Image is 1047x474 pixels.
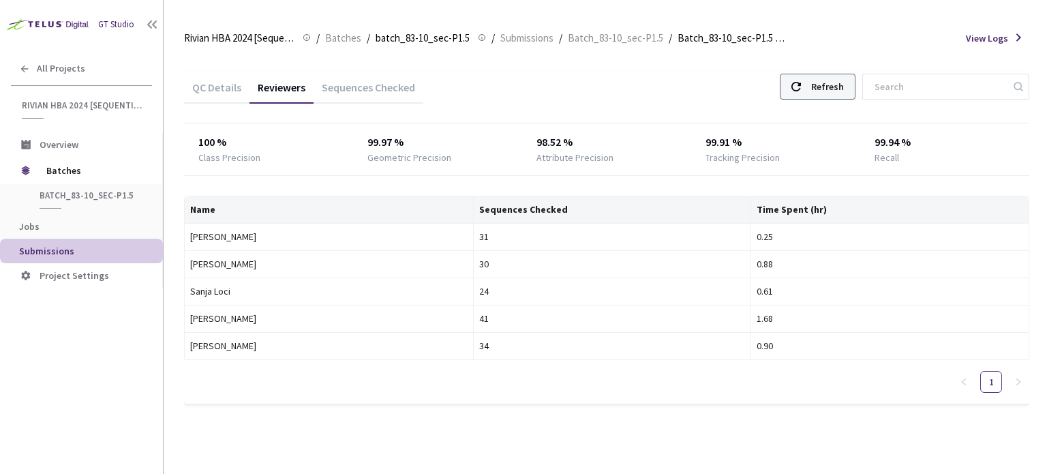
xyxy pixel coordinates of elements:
div: [PERSON_NAME] [190,338,468,353]
a: Batches [322,30,364,45]
div: Sanja Loci [190,284,468,299]
li: / [316,30,320,46]
div: Recall [875,151,899,164]
div: 41 [479,311,746,326]
span: left [960,378,968,386]
span: batch_83-10_sec-P1.5 [376,30,470,46]
li: / [367,30,370,46]
div: Class Precision [198,151,260,164]
div: Reviewers [249,80,314,104]
div: Tracking Precision [705,151,780,164]
span: Batch_83-10_sec-P1.5 QC - [DATE] [678,30,788,46]
div: QC Details [184,80,249,104]
th: Name [185,196,474,224]
div: Geometric Precision [367,151,451,164]
span: Submissions [500,30,553,46]
div: 30 [479,256,746,271]
div: 99.94 % [875,134,1016,151]
div: 34 [479,338,746,353]
div: 0.90 [757,338,1023,353]
div: 0.88 [757,256,1023,271]
div: [PERSON_NAME] [190,229,468,244]
span: batch_83-10_sec-P1.5 [40,190,140,201]
li: Next Page [1007,371,1029,393]
div: Attribute Precision [536,151,613,164]
div: 100 % [198,134,339,151]
button: left [953,371,975,393]
button: right [1007,371,1029,393]
div: 0.25 [757,229,1023,244]
div: 99.97 % [367,134,509,151]
div: 0.61 [757,284,1023,299]
a: Batch_83-10_sec-P1.5 [565,30,666,45]
th: Sequences Checked [474,196,752,224]
th: Time Spent (hr) [751,196,1029,224]
div: Sequences Checked [314,80,423,104]
div: 1.68 [757,311,1023,326]
div: 99.91 % [705,134,847,151]
div: [PERSON_NAME] [190,256,468,271]
span: right [1014,378,1022,386]
input: Search [866,74,1012,99]
span: View Logs [966,31,1008,45]
li: / [669,30,672,46]
span: Project Settings [40,269,109,282]
div: GT Studio [98,18,134,31]
span: Jobs [19,220,40,233]
li: 1 [980,371,1002,393]
span: Batch_83-10_sec-P1.5 [568,30,663,46]
span: Batches [325,30,361,46]
li: / [559,30,562,46]
div: 31 [479,229,746,244]
span: Submissions [19,245,74,257]
div: 98.52 % [536,134,678,151]
span: Batches [46,157,140,184]
a: 1 [981,372,1001,392]
li: Previous Page [953,371,975,393]
div: [PERSON_NAME] [190,311,468,326]
div: 24 [479,284,746,299]
span: Rivian HBA 2024 [Sequential] [22,100,144,111]
a: Submissions [498,30,556,45]
span: Rivian HBA 2024 [Sequential] [184,30,294,46]
span: All Projects [37,63,85,74]
li: / [491,30,495,46]
span: Overview [40,138,78,151]
div: Refresh [811,74,844,99]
